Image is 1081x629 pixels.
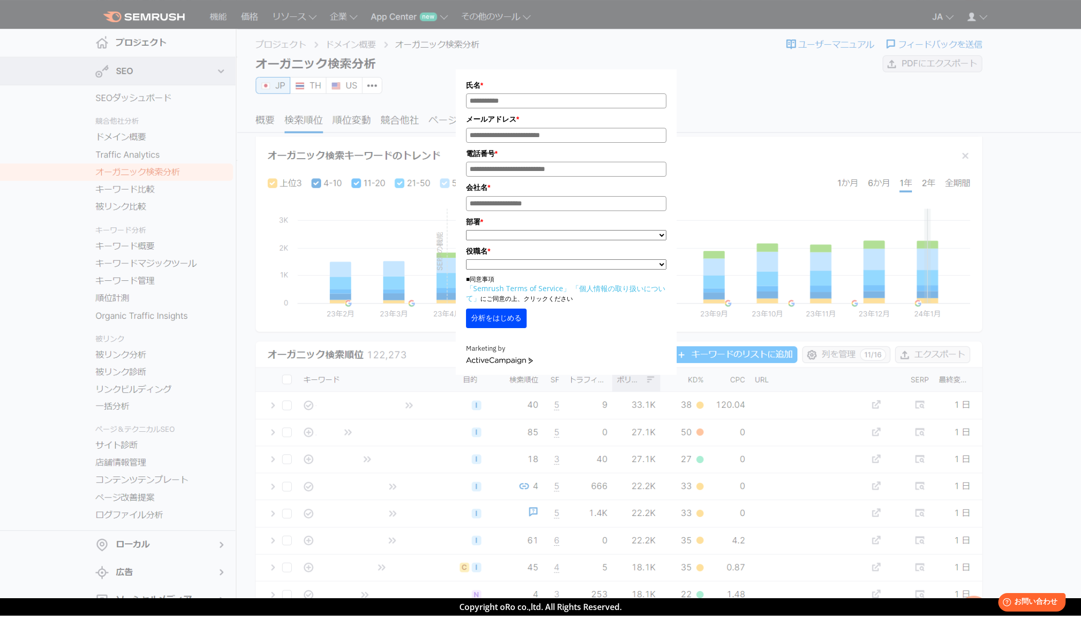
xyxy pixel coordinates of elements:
[466,80,666,91] label: 氏名
[466,283,570,293] a: 「Semrush Terms of Service」
[466,283,665,303] a: 「個人情報の取り扱いについて」
[466,309,527,328] button: 分析をはじめる
[466,148,666,159] label: 電話番号
[466,113,666,125] label: メールアドレス
[466,182,666,193] label: 会社名
[466,216,666,227] label: 部署
[459,601,622,613] span: Copyright oRo co.,ltd. All Rights Reserved.
[466,245,666,257] label: 役職名
[990,589,1070,618] iframe: Help widget launcher
[466,275,666,303] p: ■同意事項 にご同意の上、クリックください
[466,344,666,354] div: Marketing by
